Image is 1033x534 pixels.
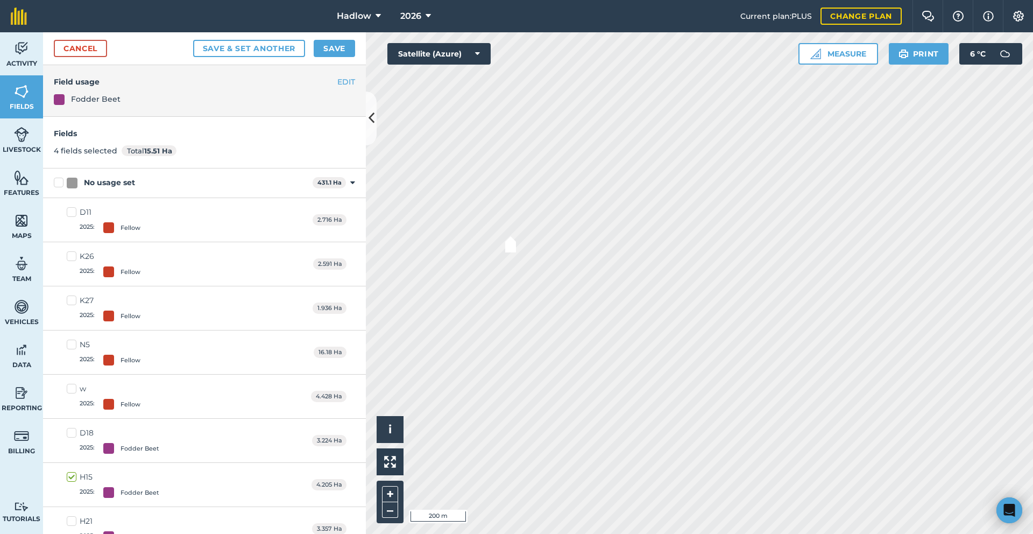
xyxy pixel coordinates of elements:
img: svg+xml;base64,PD94bWwgdmVyc2lvbj0iMS4wIiBlbmNvZGluZz0idXRmLTgiPz4KPCEtLSBHZW5lcmF0b3I6IEFkb2JlIE... [14,385,29,401]
h4: Field usage [54,76,355,88]
button: i [377,416,404,443]
div: Fellow [121,356,140,365]
div: D18 [80,427,159,439]
span: 2025 : [80,399,95,410]
strong: 15.51 Ha [144,146,172,155]
div: Fodder Beet [121,488,159,497]
span: 2025 : [80,487,95,498]
img: svg+xml;base64,PD94bWwgdmVyc2lvbj0iMS4wIiBlbmNvZGluZz0idXRmLTgiPz4KPCEtLSBHZW5lcmF0b3I6IEFkb2JlIE... [14,40,29,57]
a: Cancel [54,40,107,57]
div: Fellow [121,312,140,321]
div: Fellow [121,268,140,277]
span: 2025 : [80,266,95,277]
img: Two speech bubbles overlapping with the left bubble in the forefront [922,11,935,22]
div: D11 [80,207,140,218]
span: 4.428 Ha [311,391,346,402]
span: 4 fields selected [54,146,117,156]
span: 2.591 Ha [313,258,346,270]
div: Open Intercom Messenger [996,497,1022,523]
span: 2.716 Ha [313,214,346,226]
span: 2025 : [80,311,95,321]
button: EDIT [337,76,355,88]
button: 6 °C [959,43,1022,65]
strong: 431.1 Ha [317,179,342,186]
span: Total [122,145,176,156]
button: + [382,486,398,502]
img: fieldmargin Logo [11,8,27,25]
span: 16.18 Ha [314,347,346,358]
img: A cog icon [1012,11,1025,22]
h4: Fields [54,128,355,139]
div: H21 [80,516,159,527]
div: w [80,383,140,395]
img: Four arrows, one pointing top left, one top right, one bottom right and the last bottom left [384,456,396,468]
span: 2025 : [80,222,95,233]
span: 6 ° C [970,43,986,65]
span: 1.936 Ha [313,303,346,314]
span: Hadlow [337,10,371,23]
img: svg+xml;base64,PD94bWwgdmVyc2lvbj0iMS4wIiBlbmNvZGluZz0idXRmLTgiPz4KPCEtLSBHZW5lcmF0b3I6IEFkb2JlIE... [994,43,1016,65]
img: svg+xml;base64,PD94bWwgdmVyc2lvbj0iMS4wIiBlbmNvZGluZz0idXRmLTgiPz4KPCEtLSBHZW5lcmF0b3I6IEFkb2JlIE... [14,127,29,143]
span: Current plan : PLUS [740,10,812,22]
div: N5 [80,339,140,350]
div: K26 [80,251,140,262]
img: svg+xml;base64,PHN2ZyB4bWxucz0iaHR0cDovL3d3dy53My5vcmcvMjAwMC9zdmciIHdpZHRoPSIxOSIgaGVpZ2h0PSIyNC... [898,47,909,60]
div: K27 [80,295,140,306]
button: Measure [798,43,878,65]
img: Ruler icon [810,48,821,59]
img: svg+xml;base64,PD94bWwgdmVyc2lvbj0iMS4wIiBlbmNvZGluZz0idXRmLTgiPz4KPCEtLSBHZW5lcmF0b3I6IEFkb2JlIE... [14,428,29,444]
div: Fellow [121,400,140,409]
button: Print [889,43,949,65]
img: svg+xml;base64,PHN2ZyB4bWxucz0iaHR0cDovL3d3dy53My5vcmcvMjAwMC9zdmciIHdpZHRoPSI1NiIgaGVpZ2h0PSI2MC... [14,213,29,229]
button: Satellite (Azure) [387,43,491,65]
a: Change plan [820,8,902,25]
button: – [382,502,398,518]
img: svg+xml;base64,PD94bWwgdmVyc2lvbj0iMS4wIiBlbmNvZGluZz0idXRmLTgiPz4KPCEtLSBHZW5lcmF0b3I6IEFkb2JlIE... [14,299,29,315]
img: svg+xml;base64,PHN2ZyB4bWxucz0iaHR0cDovL3d3dy53My5vcmcvMjAwMC9zdmciIHdpZHRoPSI1NiIgaGVpZ2h0PSI2MC... [14,83,29,100]
button: Save & set another [193,40,306,57]
div: Fellow [121,223,140,233]
span: 2025 : [80,443,95,454]
span: 4.205 Ha [312,479,346,490]
span: i [388,423,392,436]
span: 3.224 Ha [312,435,346,446]
span: 2026 [400,10,421,23]
button: Save [314,40,355,57]
img: svg+xml;base64,PHN2ZyB4bWxucz0iaHR0cDovL3d3dy53My5vcmcvMjAwMC9zdmciIHdpZHRoPSI1NiIgaGVpZ2h0PSI2MC... [14,170,29,186]
div: Fodder Beet [71,93,121,105]
img: svg+xml;base64,PD94bWwgdmVyc2lvbj0iMS4wIiBlbmNvZGluZz0idXRmLTgiPz4KPCEtLSBHZW5lcmF0b3I6IEFkb2JlIE... [14,502,29,512]
div: H15 [80,472,159,483]
img: A question mark icon [952,11,965,22]
img: svg+xml;base64,PD94bWwgdmVyc2lvbj0iMS4wIiBlbmNvZGluZz0idXRmLTgiPz4KPCEtLSBHZW5lcmF0b3I6IEFkb2JlIE... [14,256,29,272]
div: Fodder Beet [121,444,159,453]
div: No usage set [84,177,135,188]
span: 2025 : [80,355,95,366]
img: svg+xml;base64,PD94bWwgdmVyc2lvbj0iMS4wIiBlbmNvZGluZz0idXRmLTgiPz4KPCEtLSBHZW5lcmF0b3I6IEFkb2JlIE... [14,342,29,358]
img: svg+xml;base64,PHN2ZyB4bWxucz0iaHR0cDovL3d3dy53My5vcmcvMjAwMC9zdmciIHdpZHRoPSIxNyIgaGVpZ2h0PSIxNy... [983,10,994,23]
